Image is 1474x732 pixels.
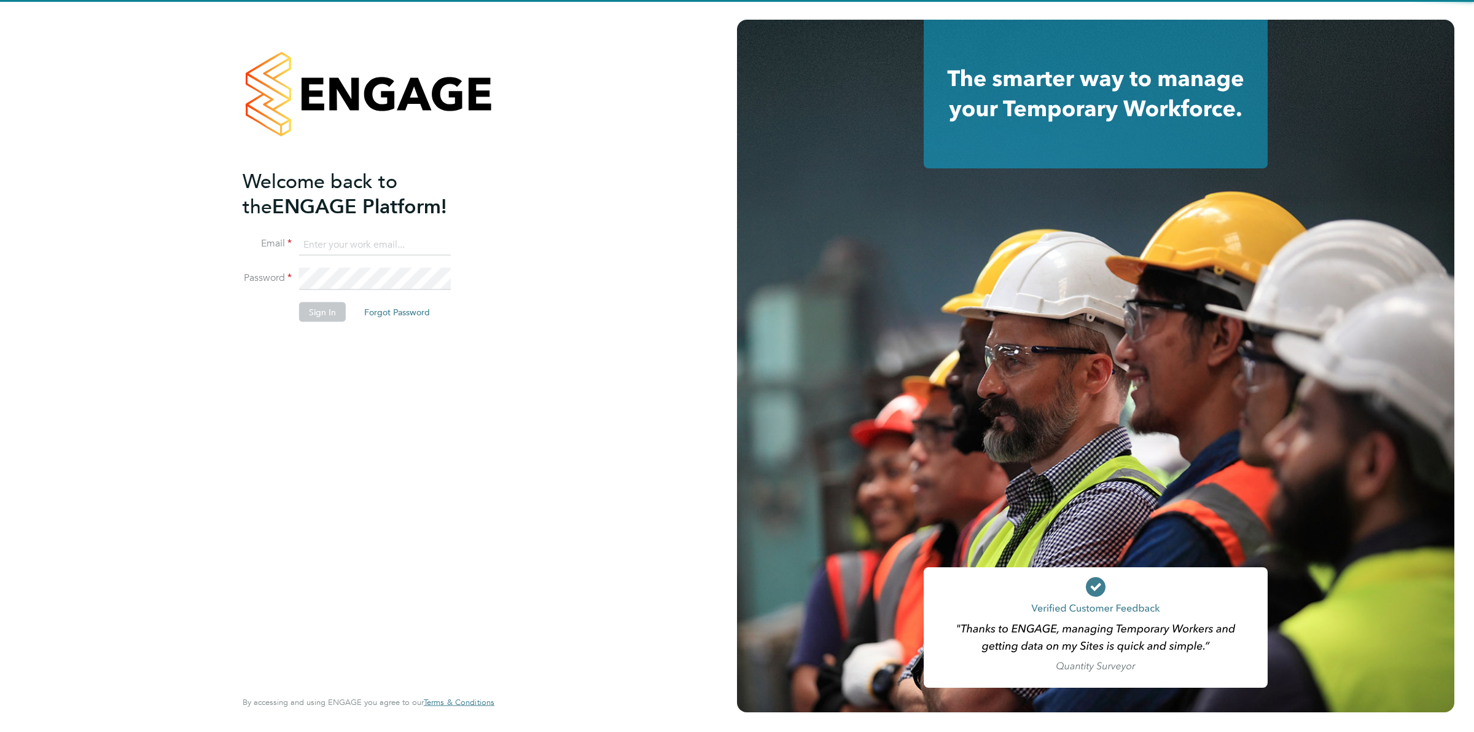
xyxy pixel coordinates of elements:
span: Welcome back to the [243,169,397,218]
span: By accessing and using ENGAGE you agree to our [243,697,494,707]
label: Password [243,272,292,285]
h2: ENGAGE Platform! [243,168,482,219]
input: Enter your work email... [299,234,451,256]
label: Email [243,237,292,250]
a: Terms & Conditions [424,698,494,707]
button: Sign In [299,302,346,322]
button: Forgot Password [354,302,440,322]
